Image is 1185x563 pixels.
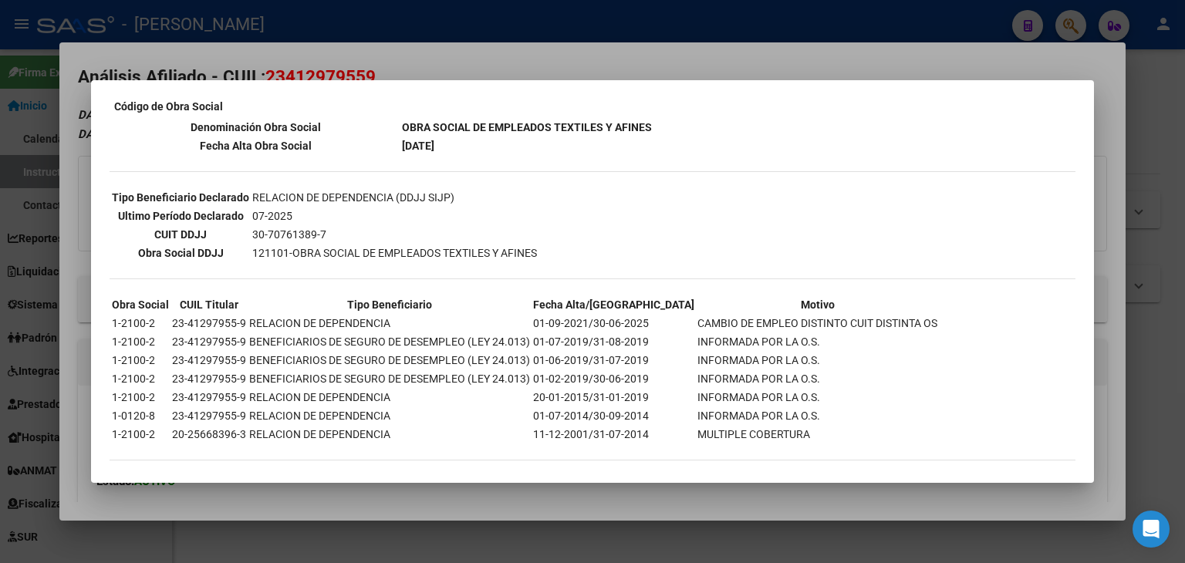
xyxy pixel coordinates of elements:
td: RELACION DE DEPENDENCIA [248,315,531,332]
td: 01-07-2014/30-09-2014 [532,407,695,424]
td: RELACION DE DEPENDENCIA [248,389,531,406]
td: MULTIPLE COBERTURA [697,426,938,443]
th: CUIT DDJJ [111,226,250,243]
td: INFORMADA POR LA O.S. [697,389,938,406]
td: 1-2100-2 [111,333,170,350]
td: 30-70761389-7 [252,226,538,243]
td: 01-02-2019/30-06-2019 [532,370,695,387]
td: 23-41297955-9 [171,352,247,369]
th: Denominación Obra Social [111,119,400,136]
td: 1-2100-2 [111,426,170,443]
td: 1-2100-2 [111,389,170,406]
td: RELACION DE DEPENDENCIA [248,407,531,424]
th: Ultimo Período Declarado [111,207,250,224]
td: 01-07-2019/31-08-2019 [532,333,695,350]
td: 1-2100-2 [111,352,170,369]
th: Fecha Alta Obra Social [111,137,400,154]
div: Open Intercom Messenger [1133,511,1170,548]
td: RELACION DE DEPENDENCIA [248,426,531,443]
td: INFORMADA POR LA O.S. [697,370,938,387]
td: 1-2100-2 [111,315,170,332]
td: 121101-OBRA SOCIAL DE EMPLEADOS TEXTILES Y AFINES [252,244,538,261]
td: 01-09-2021/30-06-2025 [532,315,695,332]
b: OBRA SOCIAL DE EMPLEADOS TEXTILES Y AFINES [402,121,652,133]
td: 1-2100-2 [111,370,170,387]
td: BENEFICIARIOS DE SEGURO DE DESEMPLEO (LEY 24.013) [248,352,531,369]
td: INFORMADA POR LA O.S. [697,333,938,350]
b: [DATE] [402,140,434,152]
td: 23-41297955-9 [171,333,247,350]
th: Obra Social DDJJ [111,244,250,261]
th: Obra Social [111,296,170,313]
td: 01-06-2019/31-07-2019 [532,352,695,369]
td: 20-25668396-3 [171,426,247,443]
td: 23-41297955-9 [171,370,247,387]
td: 23-41297955-9 [171,407,247,424]
th: Motivo [697,296,938,313]
td: INFORMADA POR LA O.S. [697,352,938,369]
td: CAMBIO DE EMPLEO DISTINTO CUIT DISTINTA OS [697,315,938,332]
th: Código de Obra Social [113,98,224,115]
th: CUIL Titular [171,296,247,313]
td: 23-41297955-9 [171,389,247,406]
td: 11-12-2001/31-07-2014 [532,426,695,443]
th: Tipo Beneficiario Declarado [111,189,250,206]
td: 07-2025 [252,207,538,224]
td: 23-41297955-9 [171,315,247,332]
th: Tipo Beneficiario [248,296,531,313]
td: 1-0120-8 [111,407,170,424]
td: 20-01-2015/31-01-2019 [532,389,695,406]
td: RELACION DE DEPENDENCIA (DDJJ SIJP) [252,189,538,206]
td: BENEFICIARIOS DE SEGURO DE DESEMPLEO (LEY 24.013) [248,333,531,350]
td: INFORMADA POR LA O.S. [697,407,938,424]
td: BENEFICIARIOS DE SEGURO DE DESEMPLEO (LEY 24.013) [248,370,531,387]
th: Fecha Alta/[GEOGRAPHIC_DATA] [532,296,695,313]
